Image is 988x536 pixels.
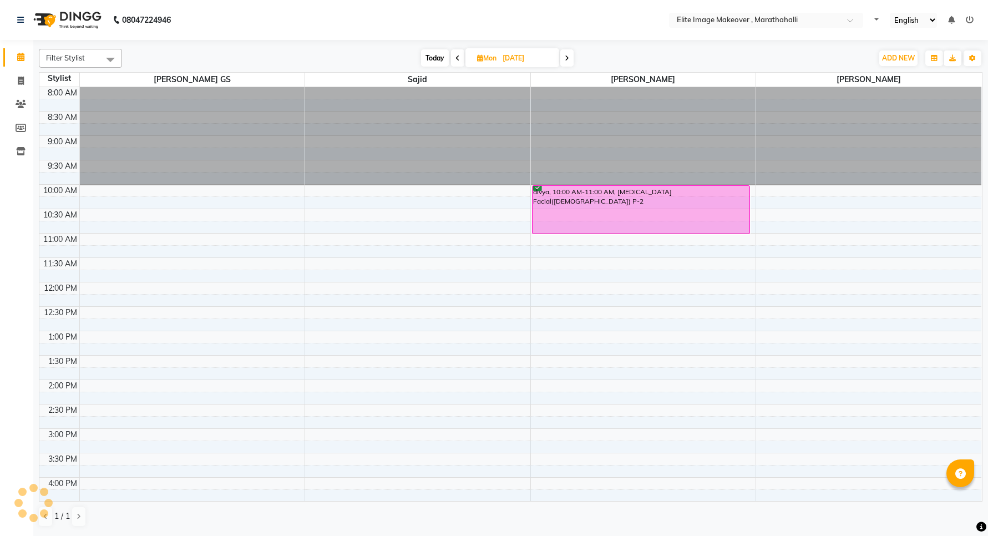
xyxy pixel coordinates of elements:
[882,54,915,62] span: ADD NEW
[42,282,79,294] div: 12:00 PM
[531,73,756,87] span: [PERSON_NAME]
[421,49,449,67] span: Today
[54,510,70,522] span: 1 / 1
[46,404,79,416] div: 2:30 PM
[474,54,499,62] span: Mon
[80,73,305,87] span: [PERSON_NAME] GS
[41,234,79,245] div: 11:00 AM
[41,209,79,221] div: 10:30 AM
[46,453,79,465] div: 3:30 PM
[46,53,85,62] span: Filter Stylist
[46,331,79,343] div: 1:00 PM
[41,185,79,196] div: 10:00 AM
[46,478,79,489] div: 4:00 PM
[46,356,79,367] div: 1:30 PM
[122,4,171,36] b: 08047224946
[533,186,749,234] div: divya, 10:00 AM-11:00 AM, [MEDICAL_DATA] Facial([DEMOGRAPHIC_DATA]) P-2
[39,73,79,84] div: Stylist
[28,4,104,36] img: logo
[41,258,79,270] div: 11:30 AM
[756,73,981,87] span: [PERSON_NAME]
[879,50,918,66] button: ADD NEW
[499,50,555,67] input: 2025-10-06
[45,136,79,148] div: 9:00 AM
[305,73,530,87] span: Sajid
[46,380,79,392] div: 2:00 PM
[42,307,79,318] div: 12:30 PM
[45,87,79,99] div: 8:00 AM
[45,112,79,123] div: 8:30 AM
[46,429,79,441] div: 3:00 PM
[45,160,79,172] div: 9:30 AM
